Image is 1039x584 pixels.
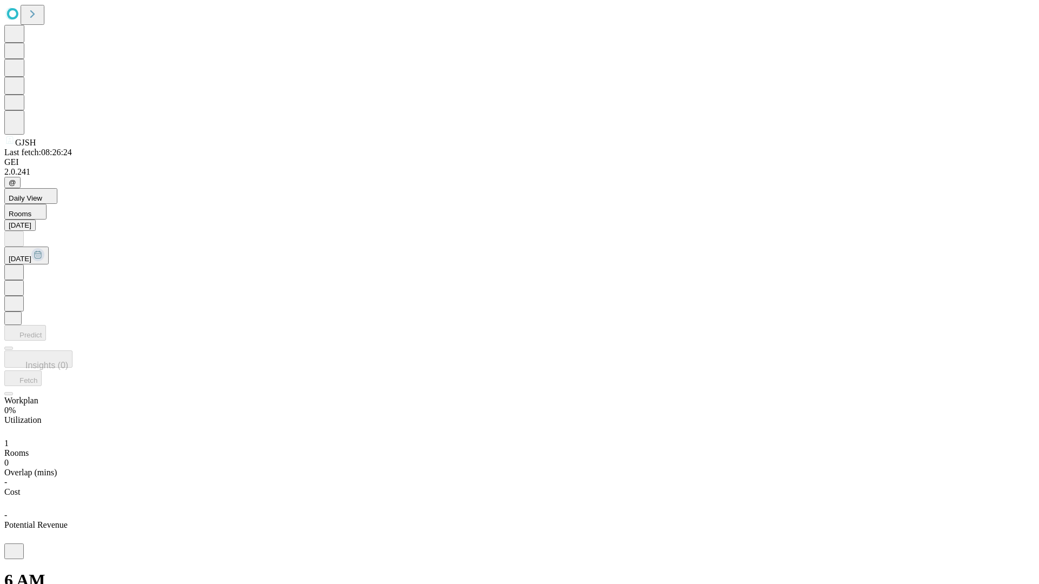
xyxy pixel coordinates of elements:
span: GJSH [15,138,36,147]
button: [DATE] [4,247,49,264]
button: Fetch [4,370,42,386]
button: [DATE] [4,220,36,231]
span: Workplan [4,396,38,405]
span: Utilization [4,415,41,424]
span: Rooms [9,210,31,218]
span: Daily View [9,194,42,202]
button: Predict [4,325,46,341]
span: 0% [4,406,16,415]
span: Overlap (mins) [4,468,57,477]
span: Insights (0) [25,361,68,370]
span: Potential Revenue [4,520,68,529]
span: @ [9,178,16,187]
span: [DATE] [9,255,31,263]
button: Insights (0) [4,350,73,368]
button: Daily View [4,188,57,204]
span: - [4,477,7,487]
button: @ [4,177,21,188]
span: Rooms [4,448,29,457]
div: GEI [4,157,1035,167]
div: 2.0.241 [4,167,1035,177]
span: - [4,510,7,520]
span: Cost [4,487,20,496]
span: Last fetch: 08:26:24 [4,148,72,157]
span: 0 [4,458,9,467]
span: 1 [4,439,9,448]
button: Rooms [4,204,47,220]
